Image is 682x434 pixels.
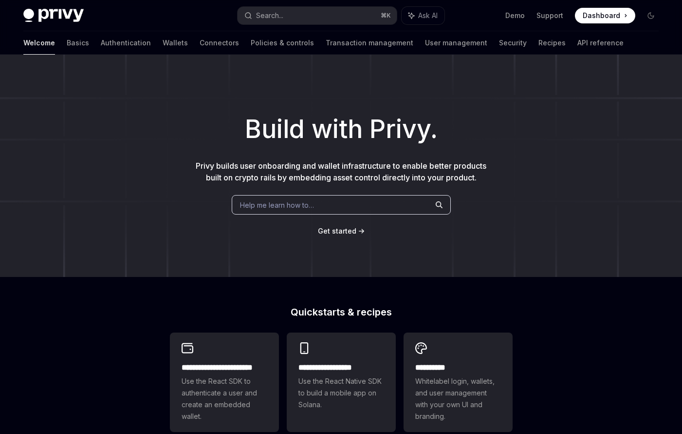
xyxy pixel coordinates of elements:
[643,8,659,23] button: Toggle dark mode
[200,31,239,55] a: Connectors
[23,9,84,22] img: dark logo
[415,375,501,422] span: Whitelabel login, wallets, and user management with your own UI and branding.
[318,226,356,236] a: Get started
[318,227,356,235] span: Get started
[536,11,563,20] a: Support
[170,307,513,317] h2: Quickstarts & recipes
[425,31,487,55] a: User management
[298,375,384,411] span: Use the React Native SDK to build a mobile app on Solana.
[240,200,314,210] span: Help me learn how to…
[577,31,624,55] a: API reference
[163,31,188,55] a: Wallets
[101,31,151,55] a: Authentication
[326,31,413,55] a: Transaction management
[381,12,391,20] span: ⌘ K
[16,110,666,148] h1: Build with Privy.
[404,333,513,432] a: **** *****Whitelabel login, wallets, and user management with your own UI and branding.
[256,10,283,21] div: Search...
[505,11,525,20] a: Demo
[67,31,89,55] a: Basics
[182,375,267,422] span: Use the React SDK to authenticate a user and create an embedded wallet.
[238,7,396,24] button: Search...⌘K
[402,7,444,24] button: Ask AI
[499,31,527,55] a: Security
[538,31,566,55] a: Recipes
[575,8,635,23] a: Dashboard
[418,11,438,20] span: Ask AI
[583,11,620,20] span: Dashboard
[196,161,486,182] span: Privy builds user onboarding and wallet infrastructure to enable better products built on crypto ...
[287,333,396,432] a: **** **** **** ***Use the React Native SDK to build a mobile app on Solana.
[23,31,55,55] a: Welcome
[251,31,314,55] a: Policies & controls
